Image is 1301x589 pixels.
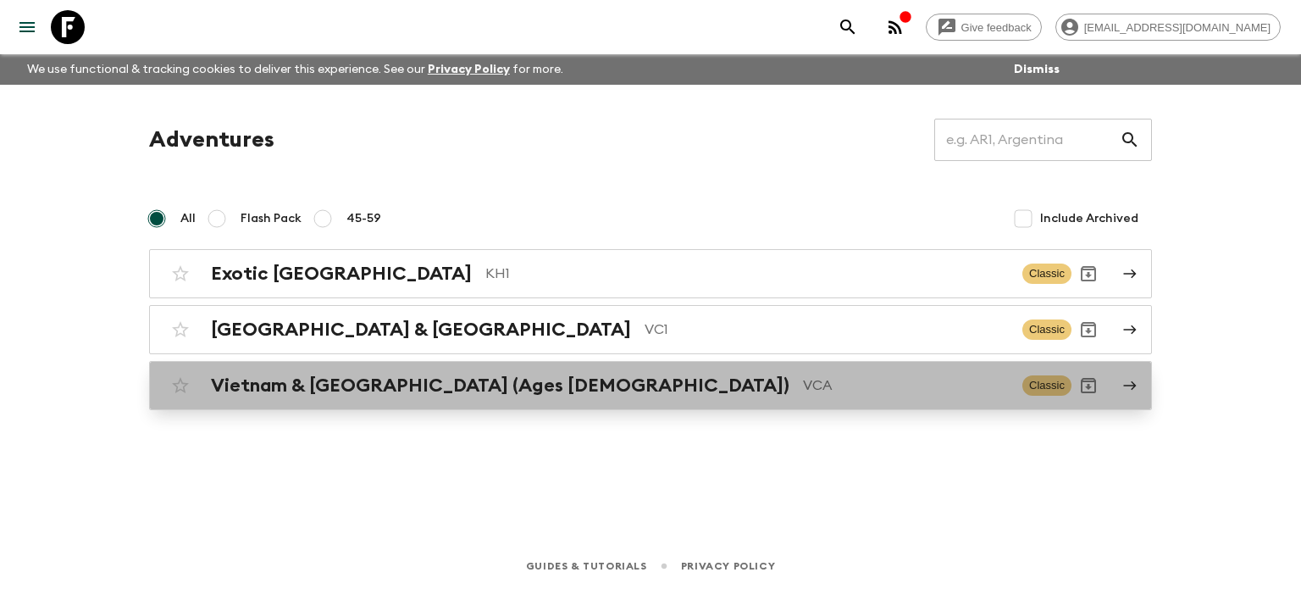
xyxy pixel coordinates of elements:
[211,263,472,285] h2: Exotic [GEOGRAPHIC_DATA]
[149,123,274,157] h1: Adventures
[1022,320,1071,340] span: Classic
[934,116,1120,164] input: e.g. AR1, Argentina
[1075,21,1280,34] span: [EMAIL_ADDRESS][DOMAIN_NAME]
[1071,369,1105,403] button: Archive
[1071,313,1105,347] button: Archive
[645,320,1009,340] p: VC1
[1040,210,1138,227] span: Include Archived
[149,249,1152,298] a: Exotic [GEOGRAPHIC_DATA]KH1ClassicArchive
[526,557,647,575] a: Guides & Tutorials
[803,375,1009,396] p: VCA
[211,375,789,397] h2: Vietnam & [GEOGRAPHIC_DATA] (Ages [DEMOGRAPHIC_DATA])
[149,305,1152,354] a: [GEOGRAPHIC_DATA] & [GEOGRAPHIC_DATA]VC1ClassicArchive
[485,264,1009,284] p: KH1
[211,319,631,341] h2: [GEOGRAPHIC_DATA] & [GEOGRAPHIC_DATA]
[681,557,775,575] a: Privacy Policy
[1022,375,1071,396] span: Classic
[241,210,302,227] span: Flash Pack
[346,210,381,227] span: 45-59
[1010,58,1064,81] button: Dismiss
[428,64,510,75] a: Privacy Policy
[926,14,1042,41] a: Give feedback
[952,21,1041,34] span: Give feedback
[10,10,44,44] button: menu
[1022,264,1071,284] span: Classic
[149,361,1152,410] a: Vietnam & [GEOGRAPHIC_DATA] (Ages [DEMOGRAPHIC_DATA])VCAClassicArchive
[1071,257,1105,291] button: Archive
[1055,14,1281,41] div: [EMAIL_ADDRESS][DOMAIN_NAME]
[180,210,196,227] span: All
[831,10,865,44] button: search adventures
[20,54,570,85] p: We use functional & tracking cookies to deliver this experience. See our for more.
